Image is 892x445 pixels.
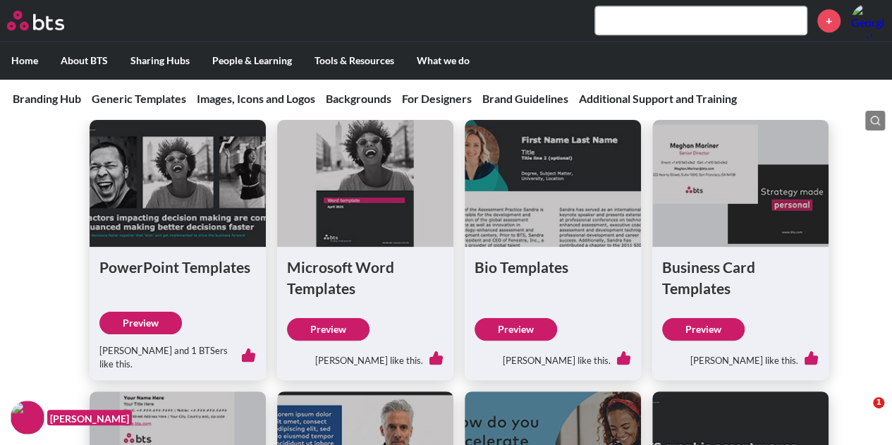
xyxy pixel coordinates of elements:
a: Generic Templates [92,92,186,105]
label: People & Learning [201,42,303,79]
a: Preview [99,312,182,334]
div: [PERSON_NAME] like this. [662,341,819,370]
div: [PERSON_NAME] and 1 BTSers like this. [99,334,256,370]
a: Preview [287,318,369,341]
a: Images, Icons and Logos [197,92,315,105]
label: What we do [405,42,481,79]
img: Georgia Rapley [851,4,885,37]
img: F [11,401,44,434]
a: Preview [475,318,557,341]
h1: Bio Templates [475,257,631,277]
a: Additional Support and Training [579,92,737,105]
div: [PERSON_NAME] like this. [287,341,444,370]
h1: Business Card Templates [662,257,819,298]
a: Preview [662,318,745,341]
label: Sharing Hubs [119,42,201,79]
label: About BTS [49,42,119,79]
a: Profile [851,4,885,37]
a: For Designers [402,92,472,105]
div: [PERSON_NAME] like this. [475,341,631,370]
a: Go home [7,11,90,30]
iframe: Intercom live chat [844,397,878,431]
label: Tools & Resources [303,42,405,79]
a: + [817,9,841,32]
figcaption: [PERSON_NAME] [47,410,132,426]
h1: Microsoft Word Templates [287,257,444,298]
h1: PowerPoint Templates [99,257,256,277]
a: Branding Hub [13,92,81,105]
span: 1 [873,397,884,408]
a: Brand Guidelines [482,92,568,105]
img: BTS Logo [7,11,64,30]
a: Backgrounds [326,92,391,105]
